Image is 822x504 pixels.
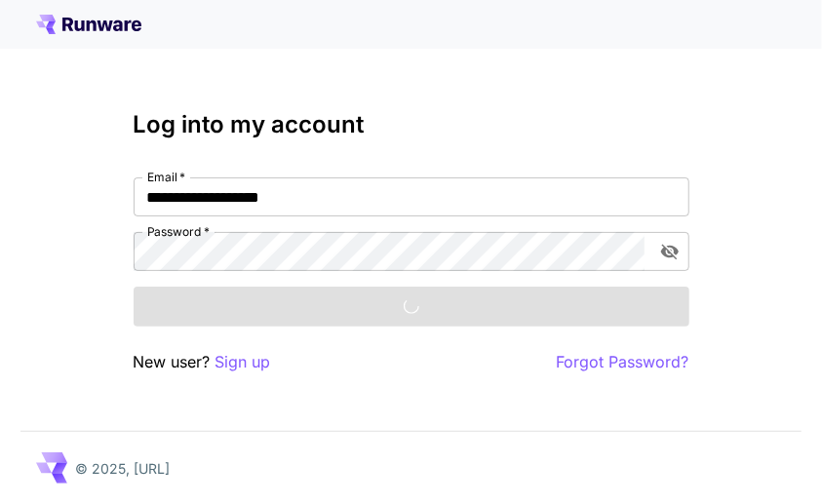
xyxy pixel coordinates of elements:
[147,223,210,240] label: Password
[134,111,689,138] h3: Log into my account
[652,234,687,269] button: toggle password visibility
[147,169,185,185] label: Email
[75,458,170,479] p: © 2025, [URL]
[557,350,689,374] button: Forgot Password?
[134,350,271,374] p: New user?
[215,350,271,374] button: Sign up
